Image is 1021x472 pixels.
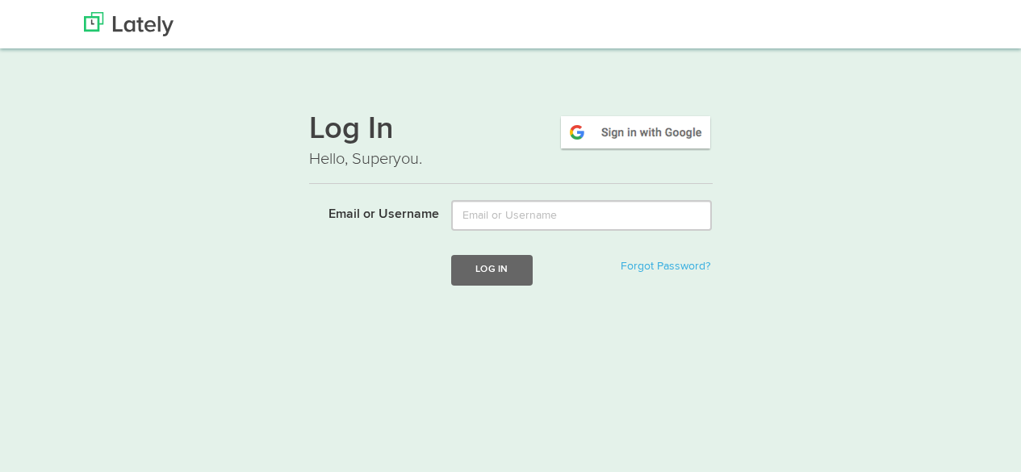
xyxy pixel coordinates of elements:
input: Email or Username [451,200,712,231]
label: Email or Username [297,200,440,224]
a: Forgot Password? [621,261,710,272]
img: Lately [84,12,174,36]
p: Hello, Superyou. [309,148,713,171]
img: google-signin.png [559,114,713,151]
h1: Log In [309,114,713,148]
button: Log In [451,255,532,285]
